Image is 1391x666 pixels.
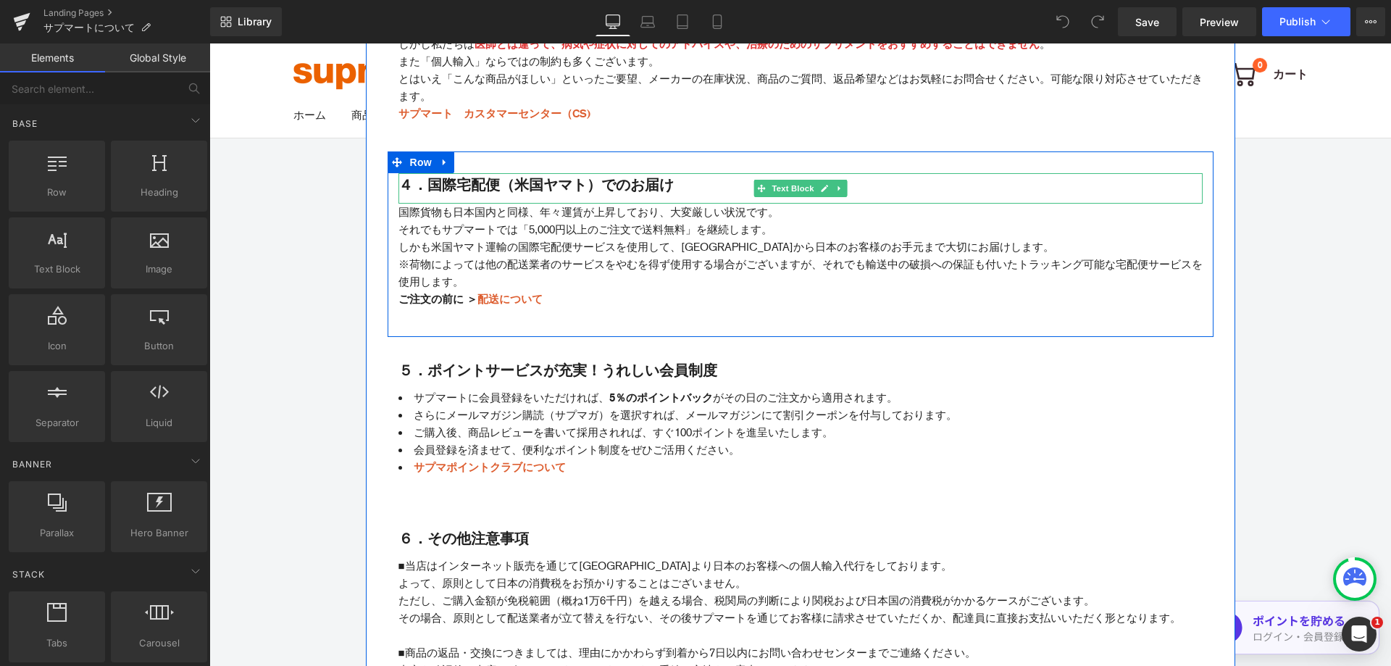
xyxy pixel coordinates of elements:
[189,549,993,566] p: ただし、ご購入金額が免税範囲（概ね1万6千円）を越える場合、税関局の判断により関税および日本国の消費税がかかるケースがございます。
[43,7,210,19] a: Landing Pages
[1182,7,1256,36] a: Preview
[189,618,993,636] p: 内容を確認後、当店サポートセンターのスタッフより手続き方法をご案内いたします。
[189,27,993,62] p: とはいえ「こんな商品がほしい」といったご要望、メーカーの在庫状況、商品のご質問、返品希望などはお気軽にお問合せください。可能な限り対応させていただきます。
[1342,617,1377,652] iframe: Intercom live chat
[115,185,203,200] span: Heading
[665,7,700,36] a: Tablet
[105,43,210,72] a: Global Style
[189,133,464,150] span: ４．国際宅配便（米国ヤマト）でのお届け
[13,185,101,200] span: Row
[1135,14,1159,30] span: Save
[210,7,282,36] a: New Library
[700,7,735,36] a: Mobile
[1048,7,1077,36] button: Undo
[189,346,993,363] li: サプマートに会員登録をいただければ、 がその日のご注文から適用されます。
[268,249,333,262] a: 配送について
[13,525,101,541] span: Parallax
[115,262,203,277] span: Image
[189,318,508,336] span: ５．ポイントサービスが充実！うれしい会員制度
[189,601,993,618] p: ■商品の返品・交換につきましては、理由にかかわらず到着から7日以内にお問い合わせセンターまでご連絡ください。
[400,347,504,361] strong: 5％のポイントバック
[11,457,54,471] span: Banner
[596,7,630,36] a: Desktop
[189,195,993,212] p: しかも米国ヤマト運輸の国際宅配便サービスを使用して、[GEOGRAPHIC_DATA]から日本のお客様のお手元まで大切にお届けします。
[559,136,607,154] span: Text Block
[189,566,993,583] p: その場合、原則として配送業者が立て替えを行ない、その後サプマートを通じてお客様に請求させていただくか、配達員に直接お支払いいただく形となります。
[189,531,993,549] p: よって、原則として日本の消費税をお預かりすることはございません。
[630,7,665,36] a: Laptop
[189,212,993,247] p: ※荷物によっては他の配送業者のサービスをやむを得ず使用する場合がございますが、それでも輸送中の破損への保証も付いたトラッキング可能な宅配便サービスを使用します。
[226,108,245,130] a: Expand / Collapse
[1371,617,1383,628] span: 1
[1279,16,1316,28] span: Publish
[13,262,101,277] span: Text Block
[1356,7,1385,36] button: More
[43,22,135,33] span: サプマートについて
[115,525,203,541] span: Hero Banner
[115,636,203,651] span: Carousel
[1083,7,1112,36] button: Redo
[13,415,101,430] span: Separator
[189,9,993,27] p: また「個人輸入」ならではの制約も多くございます。
[1200,14,1239,30] span: Preview
[204,383,624,396] span: ご購入後、商品レビューを書いて採用されれば、すぐ100ポイントを進呈いたします。
[189,178,993,195] p: それでもサプマートでは「5,000円以上のご注文で送料無料」を継続します。
[204,417,356,430] a: サプマポイントクラブについて
[238,15,272,28] span: Library
[189,363,993,380] li: さらにメールマガジン購読（サプマガ）を選択すれば、メールマガジンにて割引クーポンを付与しております。
[11,117,39,130] span: Base
[115,415,203,430] span: Liquid
[204,400,530,413] span: 会員登録を済ませて、便利なポイント制度をぜひご活用ください。
[13,636,101,651] span: Tabs
[1262,7,1350,36] button: Publish
[189,249,333,262] strong: ご注文の前に ＞
[189,160,993,178] p: 国際貨物も日本国内と同様、年々運賃が上昇しており、大変厳しい状況です。
[189,63,381,77] a: サプマート カスタマーセンター（CS)
[622,136,638,154] a: Expand / Collapse
[115,338,203,354] span: Button
[189,486,319,504] span: ６．その他注意事項
[13,338,101,354] span: Icon
[197,108,226,130] span: Row
[189,514,993,531] p: ■当店はインターネット販売を通じて[GEOGRAPHIC_DATA]より日本のお客様への個人輸入代行をしております。
[11,567,46,581] span: Stack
